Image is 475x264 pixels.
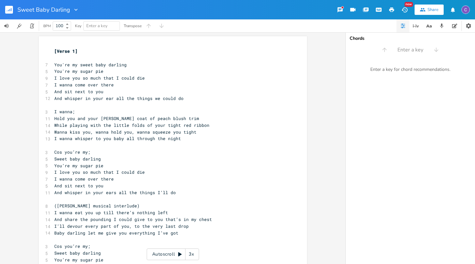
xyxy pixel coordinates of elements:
div: Chords [350,36,471,41]
span: I wanna come over there [54,176,114,182]
span: You're my sweet baby darling [54,62,127,68]
span: And sit next to you [54,89,103,94]
div: Key [75,24,81,28]
div: BPM [43,24,51,28]
span: And sit next to you [54,183,103,189]
span: And share the pounding I could give to you that’s in my chest [54,216,212,222]
span: I love you so much that I could die [54,75,145,81]
span: [Verse 1] [54,48,78,54]
div: New [405,2,413,7]
span: You're my sugar pie [54,68,103,74]
span: You’re my sugar pie [54,163,103,169]
span: Baby darling let me give you everything I’ve got [54,230,178,236]
span: And whisper in your ears all the things I’ll do [54,190,176,195]
span: Sweet baby darling [54,250,101,256]
span: I wanna come over there [54,82,114,88]
div: Transpose [124,24,142,28]
span: Cos you’re my; [54,243,90,249]
span: You’re my sugar pie [54,257,103,263]
span: Cos you’re my; [54,149,90,155]
div: Autoscroll [147,248,199,260]
span: I’ll devour every part of you, to the very last drop [54,223,189,229]
span: ([PERSON_NAME] musical interlude) [54,203,140,209]
span: Enter a key [397,46,423,54]
button: Share [415,5,444,15]
span: And whisper in your ear all the things we could do [54,95,184,101]
div: 3x [185,248,197,260]
span: I wanna; [54,109,75,115]
span: I wanna whisper to you baby all through the night [54,136,181,141]
button: New [398,4,411,16]
span: Wanna kiss you, wanna hold you, wanna squeeze you tight [54,129,196,135]
span: While playing with the little folds of your tight red ribbon [54,122,209,128]
div: Enter a key for chord recommendations. [346,63,475,76]
span: Sweet Baby Darling [17,7,70,13]
span: I love you so much that I could die [54,169,145,175]
span: I wanna eat you up till there’s nothing left [54,210,168,215]
img: Calum Wright [461,5,470,14]
span: Enter a key [86,23,108,29]
div: Share [428,7,438,13]
span: Sweet baby darling [54,156,101,162]
span: Hold you and your [PERSON_NAME] coat of peach blush trim [54,115,199,121]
